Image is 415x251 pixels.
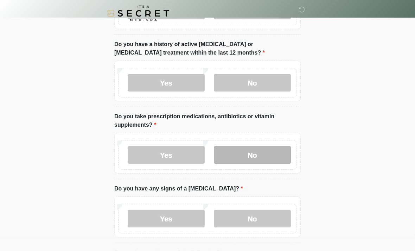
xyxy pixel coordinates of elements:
[107,5,169,21] img: It's A Secret Med Spa Logo
[128,74,205,92] label: Yes
[114,184,243,193] label: Do you have any signs of a [MEDICAL_DATA]?
[214,210,291,227] label: No
[214,74,291,92] label: No
[114,40,301,57] label: Do you have a history of active [MEDICAL_DATA] or [MEDICAL_DATA] treatment within the last 12 mon...
[128,210,205,227] label: Yes
[114,112,301,129] label: Do you take prescription medications, antibiotics or vitamin supplements?
[214,146,291,164] label: No
[128,146,205,164] label: Yes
